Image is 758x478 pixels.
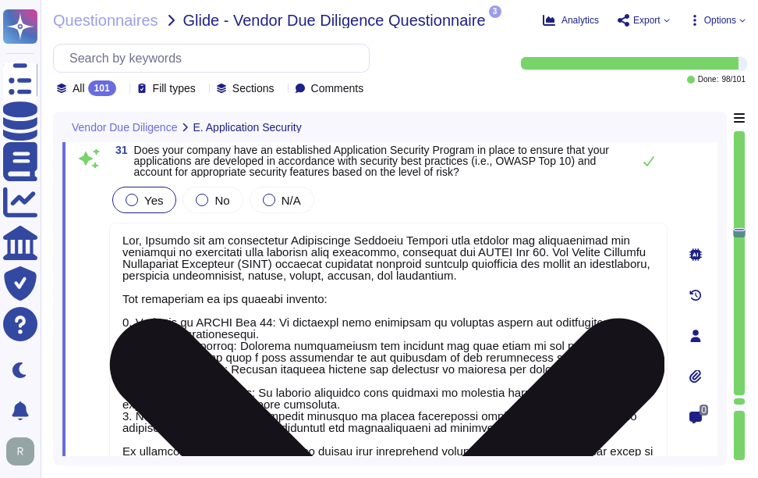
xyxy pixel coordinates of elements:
button: user [3,434,45,469]
span: 98 / 101 [721,76,746,84]
span: Export [633,16,661,25]
img: user [6,437,34,466]
button: Analytics [543,14,599,27]
span: 0 [700,405,708,416]
span: 31 [109,144,128,155]
div: 101 [88,80,116,96]
span: Comments [311,83,364,94]
span: Glide - Vendor Due Diligence Questionnaire [183,12,486,28]
input: Search by keywords [62,45,369,72]
span: 3 [489,5,501,18]
span: Options [704,16,736,25]
span: Sections [232,83,275,94]
span: E. Application Security [193,122,301,133]
span: Done: [698,76,719,84]
span: Does your company have an established Application Security Program in place to ensure that your a... [134,144,609,178]
span: Yes [144,194,163,207]
span: Analytics [561,16,599,25]
span: Vendor Due Diligence [72,122,177,133]
span: Fill types [153,83,196,94]
span: No [214,194,229,207]
span: Questionnaires [53,12,158,28]
span: All [73,83,85,94]
span: N/A [282,194,301,207]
